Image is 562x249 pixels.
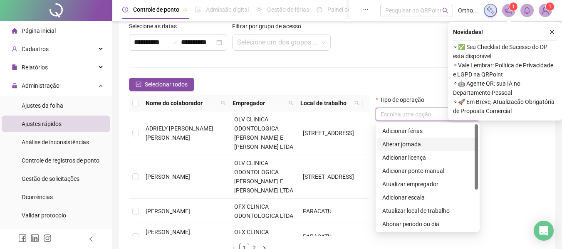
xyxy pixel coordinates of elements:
span: linkedin [31,234,39,242]
span: lock [12,83,17,89]
span: search [353,97,361,109]
span: ⚬ ✅ Seu Checklist de Sucesso do DP está disponível [453,42,557,61]
span: bell [523,7,531,14]
span: check-square [136,81,141,87]
div: Abonar período ou dia [377,217,478,231]
span: Selecionar todos [145,80,188,89]
div: Abonar período ou dia [382,219,473,229]
span: dashboard [317,7,322,12]
span: pushpin [183,7,188,12]
label: Tipo de operação [376,95,429,104]
div: Atualizar empregador [382,180,473,189]
span: Orthodontic [458,6,479,15]
span: search [221,101,226,106]
span: ⚬ 🤖 Agente QR: sua IA no Departamento Pessoal [453,79,557,97]
span: OLV CLINICA ODONTOLOGICA [PERSON_NAME] E [PERSON_NAME] LTDA [234,160,293,194]
div: Adicionar licença [377,151,478,164]
span: Relatórios [22,64,48,71]
span: 1 [512,4,515,10]
span: Ajustes da folha [22,102,63,109]
span: Gestão de férias [267,6,309,13]
span: OLV CLINICA ODONTOLOGICA [PERSON_NAME] E [PERSON_NAME] LTDA [234,116,293,150]
span: Cadastros [22,46,49,52]
span: user-add [12,46,17,52]
div: Atualizar empregador [377,178,478,191]
span: Controle de ponto [133,6,179,13]
span: Novidades ! [453,27,483,37]
div: Adicionar escala [382,193,473,202]
span: ADRIELY [PERSON_NAME] [PERSON_NAME] [146,125,213,141]
div: Atualizar local de trabalho [382,206,473,215]
span: file-done [195,7,201,12]
span: Nome do colaborador [146,99,218,108]
span: PARACATU [303,208,332,214]
label: Filtrar por grupo de acesso [232,22,307,31]
span: Admissão digital [206,6,249,13]
span: search [289,101,294,106]
div: Adicionar ponto manual [377,164,478,178]
div: Adicionar férias [377,124,478,138]
span: close [549,29,555,35]
sup: 1 [509,2,517,11]
span: Local de trabalho [300,99,351,108]
span: swap-right [171,39,178,46]
button: Selecionar todos [129,78,194,91]
span: Análise de inconsistências [22,139,89,145]
img: sparkle-icon.fc2bf0ac1784a2077858766a79e2daf3.svg [486,6,495,15]
div: Adicionar férias [382,126,473,136]
div: Adicionar escala [377,191,478,204]
span: [STREET_ADDRESS] [303,130,354,136]
span: Controle de registros de ponto [22,157,99,164]
sup: Atualize o seu contato no menu Meus Dados [546,2,554,11]
span: Página inicial [22,27,56,34]
span: ⚬ 🚀 Em Breve, Atualização Obrigatória de Proposta Comercial [453,97,557,116]
span: OFX CLINICA ODONTOLOGICA LTDA [234,203,293,219]
span: Gestão de solicitações [22,175,79,182]
div: Open Intercom Messenger [534,221,554,241]
span: left [88,236,94,242]
span: search [219,97,228,109]
span: search [442,7,448,14]
span: Empregador [233,99,285,108]
span: [PERSON_NAME] [146,173,190,180]
span: Ajustes rápidos [22,121,62,127]
span: clock-circle [122,7,128,12]
div: Atualizar local de trabalho [377,204,478,217]
span: [STREET_ADDRESS] [303,173,354,180]
span: to [171,39,178,46]
div: Adicionar ponto manual [382,166,473,175]
span: search [287,97,295,109]
span: Ocorrências [22,194,53,200]
span: [PERSON_NAME] [PERSON_NAME] [146,229,190,244]
span: ⚬ Vale Lembrar: Política de Privacidade e LGPD na QRPoint [453,61,557,79]
span: facebook [18,234,27,242]
div: Alterar jornada [382,140,473,149]
img: 7071 [539,4,552,17]
div: Adicionar licença [382,153,473,162]
span: [PERSON_NAME] [146,208,190,214]
span: home [12,28,17,34]
span: PARACATU [303,233,332,240]
label: Selecione as datas [129,22,182,31]
span: search [354,101,359,106]
span: Administração [22,82,59,89]
span: instagram [43,234,52,242]
span: 1 [549,4,552,10]
div: Alterar jornada [377,138,478,151]
span: sun [256,7,262,12]
span: notification [505,7,512,14]
span: Painel do DP [327,6,360,13]
span: OFX CLINICA ODONTOLOGICA LTDA [234,229,293,244]
span: file [12,64,17,70]
span: ellipsis [363,7,369,12]
span: Validar protocolo [22,212,66,219]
